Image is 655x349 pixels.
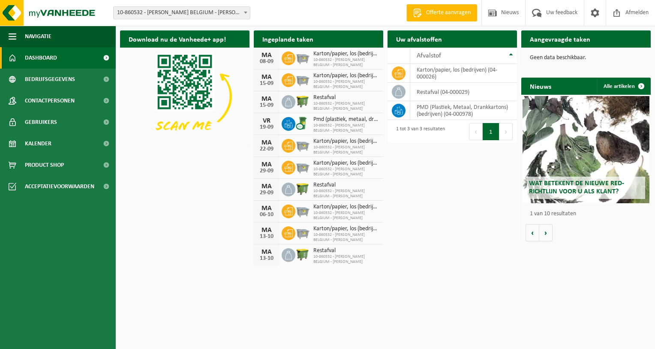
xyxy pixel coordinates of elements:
[313,254,379,265] span: 10-860532 - [PERSON_NAME] BELGIUM - [PERSON_NAME]
[25,47,57,69] span: Dashboard
[392,122,445,141] div: 1 tot 3 van 3 resultaten
[258,81,275,87] div: 15-09
[313,138,379,145] span: Karton/papier, los (bedrijven)
[114,7,250,19] span: 10-860532 - DIEBOLD BELGIUM - ZIEGLER - AALST
[258,190,275,196] div: 29-09
[523,96,649,203] a: Wat betekent de nieuwe RED-richtlijn voor u als klant?
[295,159,310,174] img: WB-2500-GAL-GY-01
[258,102,275,108] div: 15-09
[410,64,517,83] td: karton/papier, los (bedrijven) (04-000026)
[258,59,275,65] div: 08-09
[424,9,473,17] span: Offerte aanvragen
[25,133,51,154] span: Kalender
[313,232,379,243] span: 10-860532 - [PERSON_NAME] BELGIUM - [PERSON_NAME]
[417,52,441,59] span: Afvalstof
[295,225,310,240] img: WB-2500-GAL-GY-01
[313,79,379,90] span: 10-860532 - [PERSON_NAME] BELGIUM - [PERSON_NAME]
[313,204,379,211] span: Karton/papier, los (bedrijven)
[597,78,650,95] a: Alle artikelen
[388,30,451,47] h2: Uw afvalstoffen
[258,256,275,262] div: 13-10
[25,90,75,111] span: Contactpersonen
[258,161,275,168] div: MA
[295,181,310,196] img: WB-1100-HPE-GN-50
[258,117,275,124] div: VR
[258,205,275,212] div: MA
[254,30,322,47] h2: Ingeplande taken
[258,146,275,152] div: 22-09
[530,211,646,217] p: 1 van 10 resultaten
[295,247,310,262] img: WB-1100-HPE-GN-50
[499,123,513,140] button: Next
[313,116,379,123] span: Pmd (plastiek, metaal, drankkartons) (bedrijven)
[258,234,275,240] div: 13-10
[25,154,64,176] span: Product Shop
[529,180,624,195] span: Wat betekent de nieuwe RED-richtlijn voor u als klant?
[295,94,310,108] img: WB-1100-HPE-GN-50
[258,227,275,234] div: MA
[521,78,560,94] h2: Nieuws
[313,101,379,111] span: 10-860532 - [PERSON_NAME] BELGIUM - [PERSON_NAME]
[313,51,379,57] span: Karton/papier, los (bedrijven)
[258,183,275,190] div: MA
[258,168,275,174] div: 29-09
[539,224,553,241] button: Volgende
[258,124,275,130] div: 19-09
[295,116,310,130] img: WB-0240-CU
[258,52,275,59] div: MA
[313,211,379,221] span: 10-860532 - [PERSON_NAME] BELGIUM - [PERSON_NAME]
[313,226,379,232] span: Karton/papier, los (bedrijven)
[258,74,275,81] div: MA
[313,167,379,177] span: 10-860532 - [PERSON_NAME] BELGIUM - [PERSON_NAME]
[25,26,51,47] span: Navigatie
[406,4,477,21] a: Offerte aanvragen
[258,249,275,256] div: MA
[295,72,310,87] img: WB-2500-GAL-GY-01
[113,6,250,19] span: 10-860532 - DIEBOLD BELGIUM - ZIEGLER - AALST
[120,48,249,145] img: Download de VHEPlus App
[313,160,379,167] span: Karton/papier, los (bedrijven)
[295,50,310,65] img: WB-2500-GAL-GY-01
[258,212,275,218] div: 06-10
[120,30,234,47] h2: Download nu de Vanheede+ app!
[25,111,57,133] span: Gebruikers
[295,138,310,152] img: WB-2500-GAL-GY-01
[313,247,379,254] span: Restafval
[258,139,275,146] div: MA
[526,224,539,241] button: Vorige
[313,145,379,155] span: 10-860532 - [PERSON_NAME] BELGIUM - [PERSON_NAME]
[313,57,379,68] span: 10-860532 - [PERSON_NAME] BELGIUM - [PERSON_NAME]
[313,189,379,199] span: 10-860532 - [PERSON_NAME] BELGIUM - [PERSON_NAME]
[313,123,379,133] span: 10-860532 - [PERSON_NAME] BELGIUM - [PERSON_NAME]
[410,101,517,120] td: PMD (Plastiek, Metaal, Drankkartons) (bedrijven) (04-000978)
[258,96,275,102] div: MA
[25,176,94,197] span: Acceptatievoorwaarden
[295,203,310,218] img: WB-2500-GAL-GY-01
[410,83,517,101] td: restafval (04-000029)
[313,182,379,189] span: Restafval
[521,30,599,47] h2: Aangevraagde taken
[530,55,642,61] p: Geen data beschikbaar.
[313,94,379,101] span: Restafval
[469,123,483,140] button: Previous
[313,72,379,79] span: Karton/papier, los (bedrijven)
[483,123,499,140] button: 1
[25,69,75,90] span: Bedrijfsgegevens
